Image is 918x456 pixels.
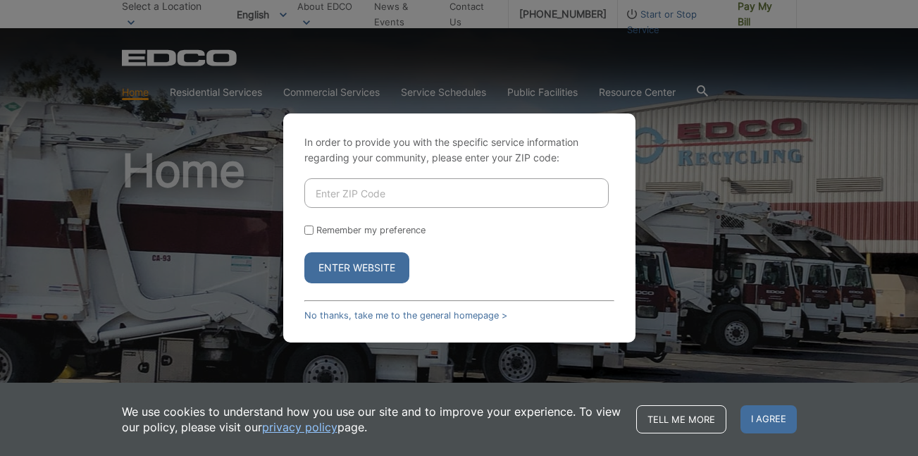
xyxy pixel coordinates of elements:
[304,135,614,166] p: In order to provide you with the specific service information regarding your community, please en...
[740,405,797,433] span: I agree
[304,178,609,208] input: Enter ZIP Code
[316,225,426,235] label: Remember my preference
[262,419,337,435] a: privacy policy
[122,404,622,435] p: We use cookies to understand how you use our site and to improve your experience. To view our pol...
[304,310,507,321] a: No thanks, take me to the general homepage >
[304,252,409,283] button: Enter Website
[636,405,726,433] a: Tell me more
